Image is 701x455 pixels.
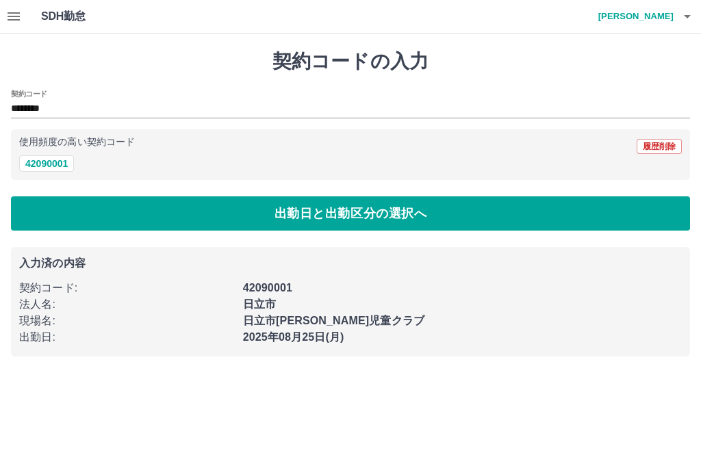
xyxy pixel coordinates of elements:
p: 出勤日 : [19,329,235,346]
h1: 契約コードの入力 [11,50,690,73]
p: 法人名 : [19,296,235,313]
button: 出勤日と出勤区分の選択へ [11,196,690,231]
button: 履歴削除 [637,139,682,154]
b: 2025年08月25日(月) [243,331,344,343]
p: 使用頻度の高い契約コード [19,138,135,147]
p: 入力済の内容 [19,258,682,269]
h2: 契約コード [11,88,47,99]
b: 42090001 [243,282,292,294]
p: 契約コード : [19,280,235,296]
p: 現場名 : [19,313,235,329]
b: 日立市 [243,298,276,310]
b: 日立市[PERSON_NAME]児童クラブ [243,315,424,326]
button: 42090001 [19,155,74,172]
